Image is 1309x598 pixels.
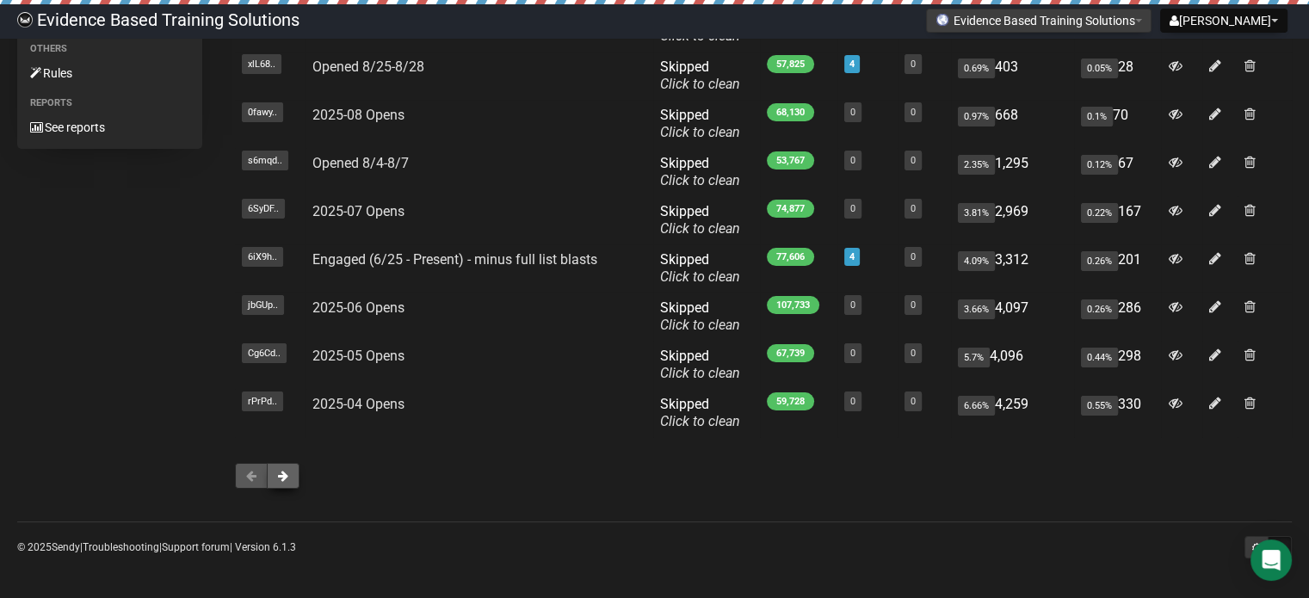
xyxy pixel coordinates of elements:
[660,172,740,188] a: Click to clean
[958,396,995,416] span: 6.66%
[767,151,814,170] span: 53,767
[17,93,202,114] li: Reports
[660,155,740,188] span: Skipped
[1081,107,1113,126] span: 0.1%
[162,541,230,553] a: Support forum
[17,39,202,59] li: Others
[951,52,1074,100] td: 403
[660,299,740,333] span: Skipped
[951,293,1074,341] td: 4,097
[935,13,949,27] img: favicons
[958,299,995,319] span: 3.66%
[1074,293,1161,341] td: 286
[767,103,814,121] span: 68,130
[767,392,814,410] span: 59,728
[52,541,80,553] a: Sendy
[660,317,740,333] a: Click to clean
[958,203,995,223] span: 3.81%
[312,203,404,219] a: 2025-07 Opens
[911,107,916,118] a: 0
[1074,196,1161,244] td: 167
[951,148,1074,196] td: 1,295
[17,538,296,557] p: © 2025 | | | Version 6.1.3
[767,248,814,266] span: 77,606
[1074,244,1161,293] td: 201
[1074,148,1161,196] td: 67
[660,268,740,285] a: Click to clean
[660,251,740,285] span: Skipped
[1081,348,1118,367] span: 0.44%
[660,348,740,381] span: Skipped
[850,107,855,118] a: 0
[1081,59,1118,78] span: 0.05%
[849,251,855,262] a: 4
[1081,299,1118,319] span: 0.26%
[951,389,1074,437] td: 4,259
[660,59,740,92] span: Skipped
[660,124,740,140] a: Click to clean
[767,200,814,218] span: 74,877
[850,299,855,311] a: 0
[1081,396,1118,416] span: 0.55%
[242,295,284,315] span: jbGUp..
[312,348,404,364] a: 2025-05 Opens
[660,203,740,237] span: Skipped
[850,396,855,407] a: 0
[911,348,916,359] a: 0
[911,251,916,262] a: 0
[1160,9,1287,33] button: [PERSON_NAME]
[951,244,1074,293] td: 3,312
[911,155,916,166] a: 0
[958,107,995,126] span: 0.97%
[911,299,916,311] a: 0
[911,59,916,70] a: 0
[958,155,995,175] span: 2.35%
[1074,341,1161,389] td: 298
[1074,52,1161,100] td: 28
[926,9,1152,33] button: Evidence Based Training Solutions
[1081,155,1118,175] span: 0.12%
[850,155,855,166] a: 0
[312,396,404,412] a: 2025-04 Opens
[660,413,740,429] a: Click to clean
[242,102,283,122] span: 0fawy..
[242,343,287,363] span: Cg6Cd..
[312,107,404,123] a: 2025-08 Opens
[767,296,819,314] span: 107,733
[242,247,283,267] span: 6iX9h..
[958,348,990,367] span: 5.7%
[660,107,740,140] span: Skipped
[312,299,404,316] a: 2025-06 Opens
[242,54,281,74] span: xlL68..
[660,365,740,381] a: Click to clean
[951,341,1074,389] td: 4,096
[958,59,995,78] span: 0.69%
[1074,389,1161,437] td: 330
[242,151,288,170] span: s6mqd..
[958,251,995,271] span: 4.09%
[1081,251,1118,271] span: 0.26%
[660,396,740,429] span: Skipped
[242,199,285,219] span: 6SyDF..
[951,196,1074,244] td: 2,969
[951,100,1074,148] td: 668
[660,76,740,92] a: Click to clean
[1081,203,1118,223] span: 0.22%
[850,203,855,214] a: 0
[17,12,33,28] img: 6a635aadd5b086599a41eda90e0773ac
[767,344,814,362] span: 67,739
[849,59,855,70] a: 4
[312,59,424,75] a: Opened 8/25-8/28
[911,396,916,407] a: 0
[911,203,916,214] a: 0
[1250,539,1292,581] div: Open Intercom Messenger
[660,220,740,237] a: Click to clean
[17,59,202,87] a: Rules
[312,251,597,268] a: Engaged (6/25 - Present) - minus full list blasts
[1074,100,1161,148] td: 70
[312,155,409,171] a: Opened 8/4-8/7
[83,541,159,553] a: Troubleshooting
[242,391,283,411] span: rPrPd..
[767,55,814,73] span: 57,825
[850,348,855,359] a: 0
